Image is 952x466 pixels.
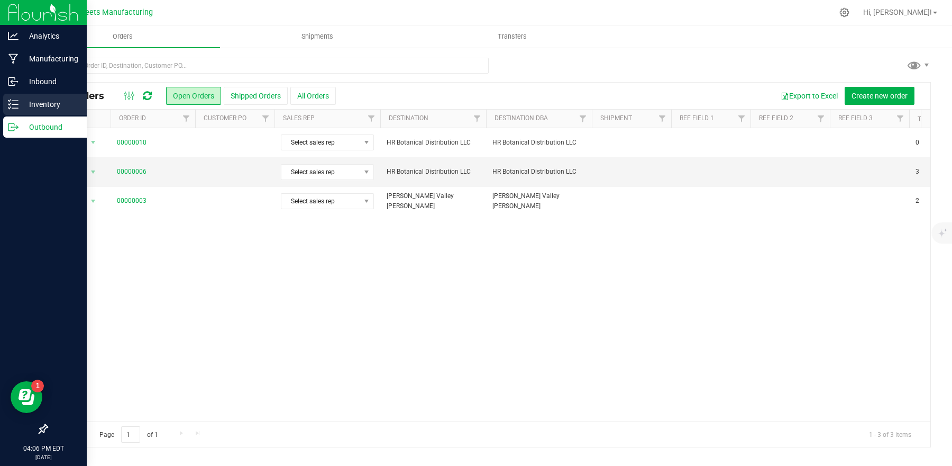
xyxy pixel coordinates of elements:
a: Filter [733,110,750,128]
span: Hi, [PERSON_NAME]! [863,8,932,16]
a: Filter [574,110,592,128]
span: 3 [916,167,919,177]
p: Inbound [19,75,82,88]
span: 1 - 3 of 3 items [861,426,920,442]
iframe: Resource center [11,381,42,413]
input: Search Order ID, Destination, Customer PO... [47,58,489,74]
a: Order ID [119,114,146,122]
a: Filter [363,110,380,128]
span: 0 [916,138,919,148]
span: [PERSON_NAME] Valley [PERSON_NAME] [492,191,585,211]
a: Filter [812,110,830,128]
a: 00000010 [117,138,147,148]
span: HR Botanical Distribution LLC [387,138,480,148]
span: HR Botanical Distribution LLC [492,138,585,148]
p: Outbound [19,121,82,133]
a: Destination DBA [495,114,548,122]
button: Shipped Orders [224,87,288,105]
div: Manage settings [838,7,851,17]
inline-svg: Analytics [8,31,19,41]
a: 00000003 [117,196,147,206]
a: Filter [892,110,909,128]
a: Shipment [600,114,632,122]
a: Filter [257,110,274,128]
span: Select sales rep [281,194,360,209]
button: Export to Excel [774,87,845,105]
inline-svg: Outbound [8,122,19,132]
p: Inventory [19,98,82,111]
a: Ref Field 2 [759,114,793,122]
span: Transfers [483,32,541,41]
span: select [87,165,100,180]
a: Transfers [415,25,609,48]
a: Destination [389,114,428,122]
span: 2 [916,196,919,206]
span: Create new order [852,92,908,100]
span: Select sales rep [281,135,360,150]
span: Page of 1 [90,426,167,443]
inline-svg: Manufacturing [8,53,19,64]
span: Select sales rep [281,165,360,180]
a: Filter [178,110,195,128]
a: Ref Field 3 [838,114,873,122]
span: select [87,194,100,209]
a: Orders [25,25,220,48]
button: Open Orders [166,87,221,105]
span: HR Botanical Distribution LLC [387,167,480,177]
span: [PERSON_NAME] Valley [PERSON_NAME] [387,191,480,211]
p: [DATE] [5,453,82,461]
a: Sales Rep [283,114,315,122]
a: Ref Field 1 [680,114,714,122]
button: Create new order [845,87,914,105]
span: select [87,135,100,150]
input: 1 [121,426,140,443]
inline-svg: Inbound [8,76,19,87]
span: Shipments [287,32,347,41]
a: Customer PO [204,114,246,122]
p: Analytics [19,30,82,42]
a: Filter [469,110,486,128]
a: 00000006 [117,167,147,177]
p: Manufacturing [19,52,82,65]
iframe: Resource center unread badge [31,380,44,392]
button: All Orders [290,87,336,105]
a: Filter [654,110,671,128]
span: SP Sweets Manufacturing [63,8,153,17]
span: Orders [98,32,147,41]
p: 04:06 PM EDT [5,444,82,453]
inline-svg: Inventory [8,99,19,110]
a: Shipments [220,25,415,48]
span: HR Botanical Distribution LLC [492,167,585,177]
